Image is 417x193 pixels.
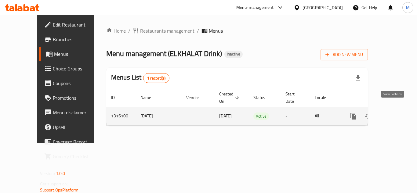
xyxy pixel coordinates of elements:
div: Menu-management [236,4,274,11]
span: [DATE] [219,112,232,120]
span: Menus [209,27,223,34]
span: Status [253,94,273,101]
span: Version: [40,170,55,177]
span: Get support on: [40,180,68,188]
a: Branches [39,32,107,47]
h2: Menus List [111,73,169,83]
span: Upsell [53,123,102,131]
li: / [128,27,130,34]
span: Name [140,94,159,101]
a: Home [106,27,126,34]
div: Total records count [143,73,170,83]
button: more [346,109,361,123]
span: M [406,4,410,11]
a: Menu disclaimer [39,105,107,120]
span: 1 record(s) [143,75,169,81]
span: Menu management ( ELKHALAT Drink ) [106,47,222,60]
span: Coupons [53,80,102,87]
span: Grocery Checklist [53,153,102,160]
a: Coverage Report [39,134,107,149]
a: Upsell [39,120,107,134]
span: 1.0.0 [56,170,65,177]
table: enhanced table [106,88,410,126]
td: [DATE] [136,107,181,125]
span: Coverage Report [53,138,102,145]
span: Inactive [224,52,243,57]
span: Menus [54,50,102,58]
a: Coupons [39,76,107,91]
span: Locale [315,94,334,101]
span: ID [111,94,123,101]
nav: breadcrumb [106,27,368,34]
a: Promotions [39,91,107,105]
td: All [310,107,341,125]
td: - [281,107,310,125]
td: 1316100 [106,107,136,125]
span: Restaurants management [140,27,194,34]
span: Add New Menu [325,51,363,59]
span: Menu disclaimer [53,109,102,116]
span: Vendor [186,94,207,101]
th: Actions [341,88,410,107]
a: Edit Restaurant [39,17,107,32]
span: Created On [219,90,241,105]
a: Restaurants management [133,27,194,34]
span: Branches [53,36,102,43]
span: Start Date [285,90,303,105]
span: Active [253,113,269,120]
a: Grocery Checklist [39,149,107,164]
a: Menus [39,47,107,61]
button: Change Status [361,109,375,123]
a: Choice Groups [39,61,107,76]
div: [GEOGRAPHIC_DATA] [303,4,343,11]
button: Add New Menu [321,49,368,60]
li: / [197,27,199,34]
span: Choice Groups [53,65,102,72]
span: Edit Restaurant [53,21,102,28]
span: Promotions [53,94,102,102]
